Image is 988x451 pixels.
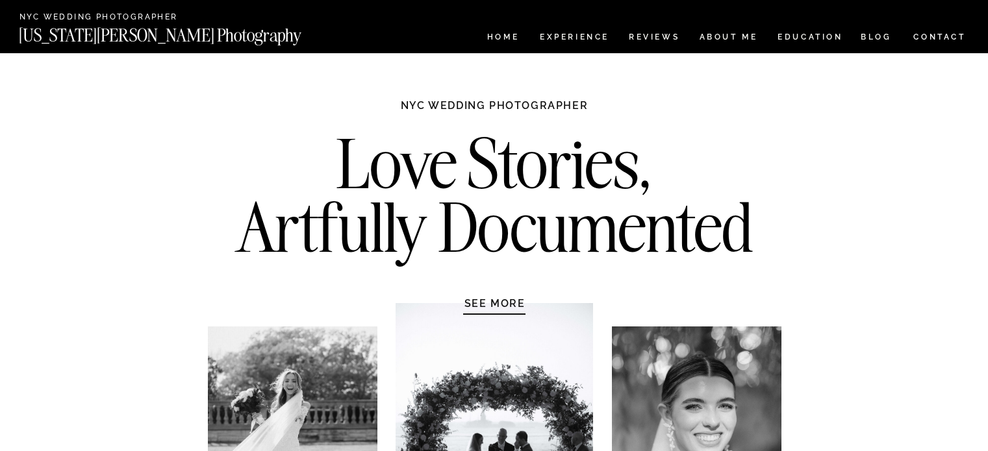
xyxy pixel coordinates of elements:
[861,33,892,44] a: BLOG
[699,33,758,44] a: ABOUT ME
[913,30,967,44] a: CONTACT
[373,99,616,125] h1: NYC WEDDING PHOTOGRAPHER
[540,33,608,44] a: Experience
[629,33,678,44] a: REVIEWS
[19,27,345,38] a: [US_STATE][PERSON_NAME] Photography
[19,13,215,23] a: NYC Wedding Photographer
[485,33,522,44] a: HOME
[776,33,844,44] a: EDUCATION
[222,132,767,268] h2: Love Stories, Artfully Documented
[433,297,557,310] a: SEE MORE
